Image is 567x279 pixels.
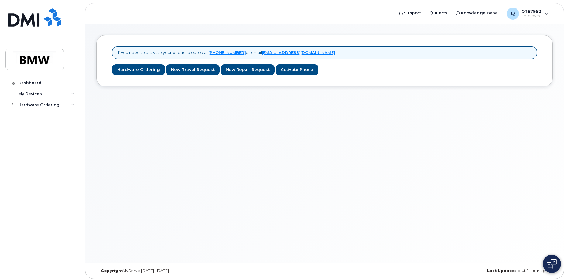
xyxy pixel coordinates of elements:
[276,64,318,76] a: Activate Phone
[221,64,275,76] a: New Repair Request
[112,64,165,76] a: Hardware Ordering
[96,268,249,273] div: MyServe [DATE]–[DATE]
[487,268,514,273] strong: Last Update
[208,50,246,55] a: [PHONE_NUMBER]
[118,50,335,55] p: If you need to activate your phone, please call or email
[400,268,553,273] div: about 1 hour ago
[101,268,123,273] strong: Copyright
[262,50,335,55] a: [EMAIL_ADDRESS][DOMAIN_NAME]
[166,64,220,76] a: New Travel Request
[547,259,557,269] img: Open chat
